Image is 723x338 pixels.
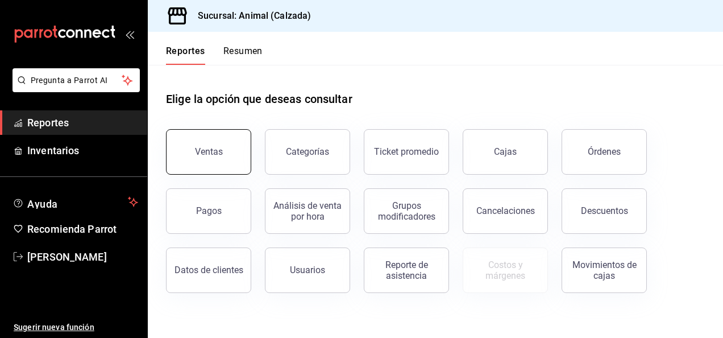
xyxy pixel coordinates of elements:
div: Pestañas de navegación [166,46,263,65]
button: Usuarios [265,248,350,293]
div: Ventas [195,146,223,157]
button: Datos de clientes [166,248,251,293]
button: Descuentos [562,188,647,234]
div: Órdenes [588,146,621,157]
div: Categorías [286,146,329,157]
span: Ayuda [27,195,123,209]
div: Ticket promedio [374,146,439,157]
font: [PERSON_NAME] [27,251,107,263]
button: Ventas [166,129,251,175]
font: Recomienda Parrot [27,223,117,235]
button: Cancelaciones [463,188,548,234]
div: Análisis de venta por hora [272,200,343,222]
div: Cancelaciones [476,205,535,216]
font: Reportes [166,46,205,57]
button: Análisis de venta por hora [265,188,350,234]
div: Grupos modificadores [371,200,442,222]
button: Reporte de asistencia [364,248,449,293]
div: Costos y márgenes [470,259,541,281]
a: Pregunta a Parrot AI [8,83,140,94]
a: Cajas [463,129,548,175]
font: Inventarios [27,145,79,156]
div: Pagos [196,205,222,216]
div: Movimientos de cajas [569,259,639,281]
div: Datos de clientes [174,265,243,275]
h1: Elige la opción que deseas consultar [166,90,352,108]
button: open_drawer_menu [125,30,134,39]
button: Pregunta a Parrot AI [13,68,140,92]
font: Sugerir nueva función [14,323,94,332]
button: Grupos modificadores [364,188,449,234]
span: Pregunta a Parrot AI [31,75,122,86]
button: Resumen [223,46,263,65]
button: Órdenes [562,129,647,175]
h3: Sucursal: Animal (Calzada) [189,9,311,23]
div: Cajas [494,145,517,159]
button: Pagos [166,188,251,234]
div: Descuentos [581,205,628,216]
button: Categorías [265,129,350,175]
button: Movimientos de cajas [562,248,647,293]
div: Reporte de asistencia [371,259,442,281]
button: Contrata inventarios para ver este reporte [463,248,548,293]
font: Reportes [27,117,69,129]
div: Usuarios [290,265,325,275]
button: Ticket promedio [364,129,449,175]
